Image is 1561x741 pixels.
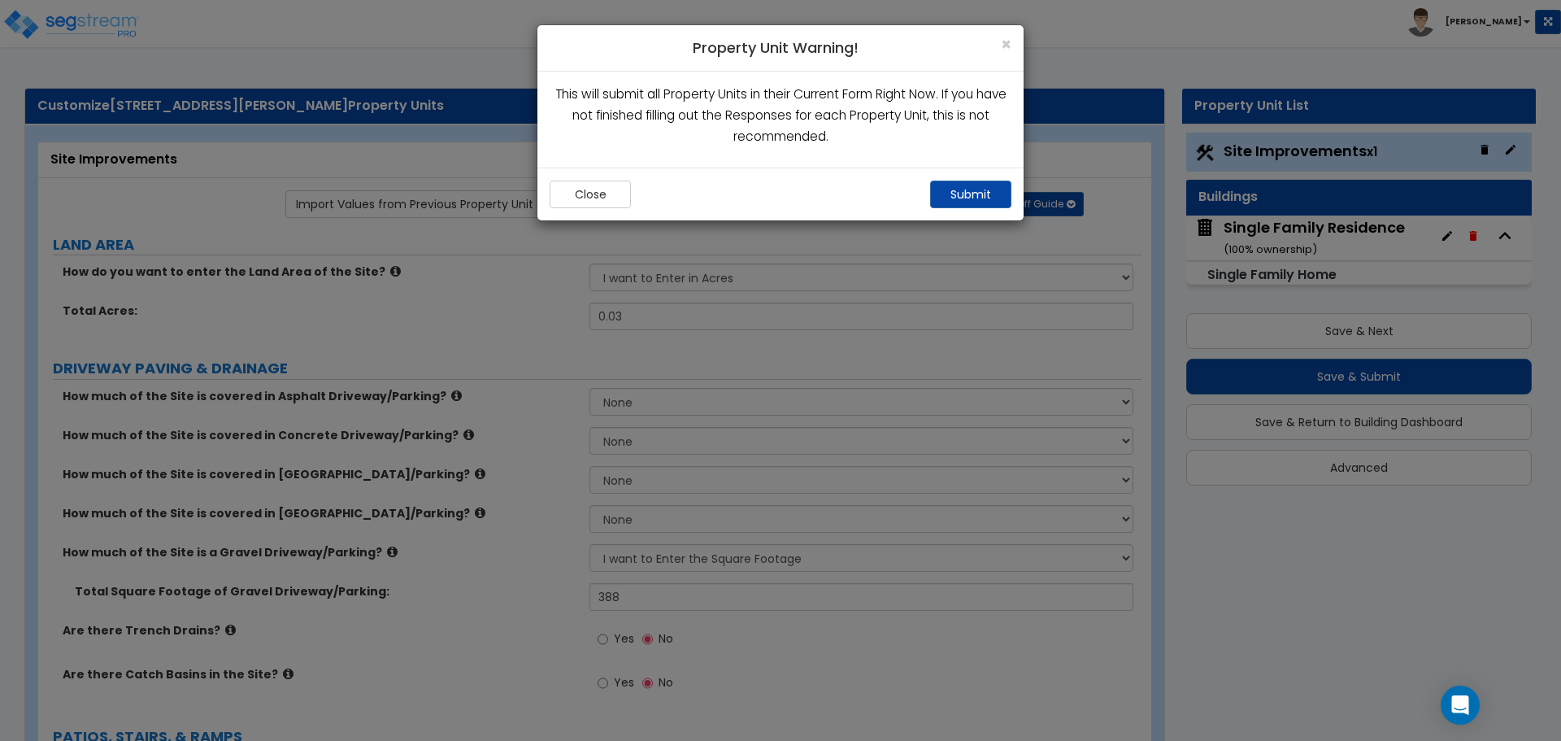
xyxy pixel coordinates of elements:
[550,84,1011,148] p: This will submit all Property Units in their Current Form Right Now. If you have not finished fil...
[1001,36,1011,53] button: Close
[550,37,1011,59] h4: Property Unit Warning!
[1001,33,1011,56] span: ×
[550,181,631,208] button: Close
[1441,686,1480,725] div: Open Intercom Messenger
[930,181,1011,208] button: Submit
